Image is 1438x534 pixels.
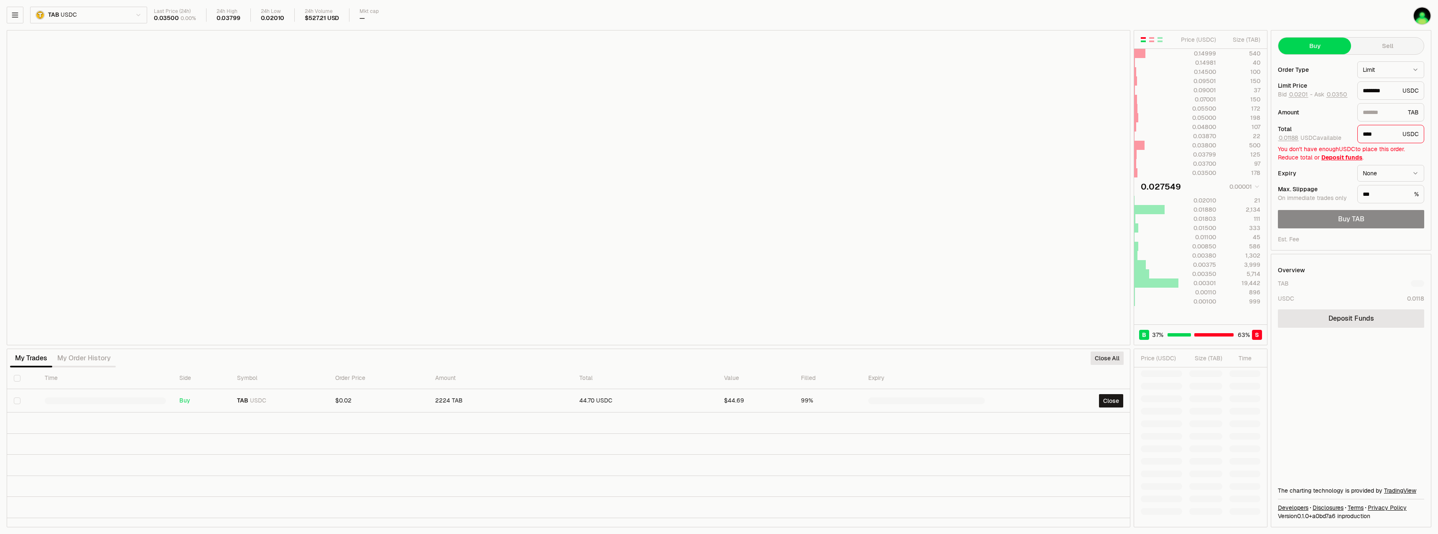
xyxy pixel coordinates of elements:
span: USDC [61,11,76,19]
th: Total [573,367,717,389]
button: Close [1099,394,1123,407]
div: 0.07001 [1179,95,1216,104]
div: You don't have enough USDC to place this order. Reduce total or . [1278,145,1424,162]
div: 0.03500 [1179,169,1216,177]
div: Price ( USDC ) [1179,35,1216,44]
div: 24h High [217,8,240,15]
div: 0.03799 [1179,150,1216,159]
span: S [1255,331,1259,339]
div: 178 [1223,169,1260,177]
button: Sell [1351,38,1424,54]
div: 540 [1223,49,1260,58]
div: 0.05000 [1179,114,1216,122]
div: — [359,15,365,22]
div: 150 [1223,95,1260,104]
div: 0.01100 [1179,233,1216,241]
div: 0.04800 [1179,123,1216,131]
div: 21 [1223,196,1260,205]
div: 172 [1223,104,1260,113]
div: 0.03799 [217,15,240,22]
span: $0.02 [335,397,352,404]
div: 3,999 [1223,261,1260,269]
div: 0.00380 [1179,251,1216,260]
div: Size ( TAB ) [1223,35,1260,44]
a: Disclosures [1313,504,1344,512]
div: 111 [1223,215,1260,223]
div: 19,442 [1223,279,1260,287]
a: Developers [1278,504,1308,512]
div: 0.03500 [154,15,179,22]
div: 24h Low [261,8,285,15]
div: Mkt cap [359,8,379,15]
div: USDC [1278,294,1294,303]
div: The charting technology is provided by [1278,486,1424,495]
img: TAB.png [36,10,45,20]
div: 0.00301 [1179,279,1216,287]
div: Time [1229,354,1252,362]
div: 0.02010 [1179,196,1216,205]
img: Stake [1413,7,1431,25]
div: Est. Fee [1278,235,1299,243]
div: 0.00850 [1179,242,1216,251]
div: 22 [1223,132,1260,140]
div: Size ( TAB ) [1189,354,1222,362]
button: Select all [14,375,20,382]
th: Amount [428,367,573,389]
button: 0.0201 [1288,91,1308,98]
button: 0.01188 [1278,134,1299,141]
span: USDC [250,397,266,405]
div: On immediate trades only [1278,195,1351,202]
div: 2224 TAB [435,397,566,405]
div: 1,302 [1223,251,1260,260]
div: 0.09501 [1179,77,1216,85]
div: 150 [1223,77,1260,85]
th: Filled [794,367,862,389]
button: Show Buy and Sell Orders [1140,36,1147,43]
div: Buy [179,397,224,405]
div: 0.14500 [1179,68,1216,76]
div: % [1357,185,1424,203]
div: 0.0118 [1407,294,1424,303]
div: $44.69 [724,397,788,405]
div: 97 [1223,159,1260,168]
div: 44.70 USDC [579,397,710,405]
div: 0.14981 [1179,58,1216,67]
span: Bid - [1278,91,1313,99]
div: 0.027549 [1141,181,1181,192]
div: 333 [1223,224,1260,232]
div: 0.03700 [1179,159,1216,168]
a: Privacy Policy [1368,504,1407,512]
div: 45 [1223,233,1260,241]
div: 125 [1223,150,1260,159]
a: TradingView [1384,487,1416,494]
div: Max. Slippage [1278,186,1351,192]
div: 0.01880 [1179,205,1216,214]
button: Buy [1278,38,1351,54]
a: Deposit Funds [1278,309,1424,328]
div: 5,714 [1223,270,1260,278]
span: a0bd7a6211c143fcf5f7593b7403674c29460a2e [1312,512,1336,520]
div: Version 0.1.0 + in production [1278,512,1424,520]
div: 999 [1223,297,1260,306]
th: Side [173,367,230,389]
div: 500 [1223,141,1260,149]
div: 0.00350 [1179,270,1216,278]
div: 0.03870 [1179,132,1216,140]
span: TAB [48,11,59,19]
th: Order Price [329,367,428,389]
button: Limit [1357,61,1424,78]
div: Amount [1278,109,1351,115]
div: 0.00% [181,15,196,22]
span: 37 % [1152,331,1163,339]
th: Symbol [230,367,329,389]
div: 0.01500 [1179,224,1216,232]
div: 0.02010 [261,15,285,22]
button: Show Buy Orders Only [1157,36,1163,43]
div: TAB [1278,279,1289,288]
button: 0.00001 [1227,182,1260,192]
span: USDC available [1278,134,1341,142]
div: 0.01803 [1179,215,1216,223]
div: Overview [1278,266,1305,274]
span: TAB [237,397,248,405]
div: 99% [801,397,855,405]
